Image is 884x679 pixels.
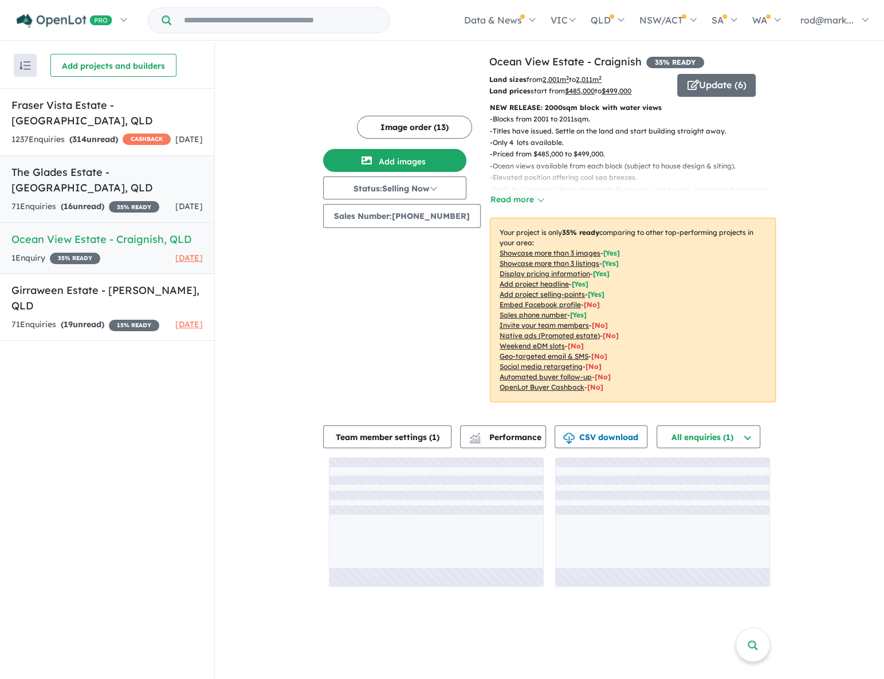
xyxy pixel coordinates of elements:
[500,321,589,329] u: Invite your team members
[460,425,546,448] button: Performance
[602,259,619,268] span: [ Yes ]
[563,433,575,444] img: download icon
[175,319,203,329] span: [DATE]
[591,352,607,360] span: [No]
[490,193,544,206] button: Read more
[323,149,466,172] button: Add images
[175,134,203,144] span: [DATE]
[500,362,583,371] u: Social media retargeting
[500,352,588,360] u: Geo-targeted email & SMS
[586,362,602,371] span: [No]
[175,201,203,211] span: [DATE]
[587,383,603,391] span: [No]
[570,311,587,319] span: [ Yes ]
[500,383,584,391] u: OpenLot Buyer Cashback
[603,249,620,257] span: [ Yes ]
[592,321,608,329] span: [ No ]
[490,172,785,183] p: - Elevated position offering cool sea breezes.
[109,320,159,331] span: 15 % READY
[490,102,776,113] p: NEW RELEASE: 2000sqm block with water views
[64,201,73,211] span: 16
[490,184,785,195] p: - Walk to Craignish Village shops with Foodworks, takeaway, doctors and pharmacy.
[490,125,785,137] p: - Titles have issued. Settle on the land and start building straight away.
[72,134,87,144] span: 314
[490,113,785,125] p: - Blocks from 2001 to 2011sqm.
[11,318,159,332] div: 71 Enquir ies
[323,204,481,228] button: Sales Number:[PHONE_NUMBER]
[11,133,171,147] div: 1237 Enquir ies
[11,282,203,313] h5: Girraween Estate - [PERSON_NAME] , QLD
[50,54,176,77] button: Add projects and builders
[490,148,785,160] p: - Priced from $485,000 to $499,000.
[123,134,171,145] span: CASHBACK
[109,201,159,213] span: 35 % READY
[357,116,472,139] button: Image order (13)
[50,253,100,264] span: 35 % READY
[11,97,203,128] h5: Fraser Vista Estate - [GEOGRAPHIC_DATA] , QLD
[646,57,704,68] span: 35 % READY
[500,249,600,257] u: Showcase more than 3 images
[69,134,118,144] strong: ( unread)
[432,432,437,442] span: 1
[61,201,104,211] strong: ( unread)
[470,433,480,439] img: line-chart.svg
[800,14,854,26] span: rod@mark...
[17,14,112,28] img: Openlot PRO Logo White
[572,280,588,288] span: [ Yes ]
[657,425,760,448] button: All enquiries (1)
[489,75,527,84] b: Land sizes
[11,164,203,195] h5: The Glades Estate - [GEOGRAPHIC_DATA] , QLD
[584,300,600,309] span: [ No ]
[566,74,569,81] sup: 2
[471,432,541,442] span: Performance
[588,290,604,299] span: [ Yes ]
[562,228,599,237] b: 35 % ready
[489,85,669,97] p: start from
[599,74,602,81] sup: 2
[64,319,73,329] span: 19
[11,200,159,214] div: 71 Enquir ies
[555,425,647,448] button: CSV download
[500,290,585,299] u: Add project selling-points
[489,55,642,68] a: Ocean View Estate - Craignish
[489,87,531,95] b: Land prices
[500,331,600,340] u: Native ads (Promoted estate)
[576,75,602,84] u: 2,011 m
[323,425,451,448] button: Team member settings (1)
[500,311,567,319] u: Sales phone number
[175,253,203,263] span: [DATE]
[323,176,466,199] button: Status:Selling Now
[490,160,785,172] p: - Ocean views available from each block (subject to house design & siting).
[568,342,584,350] span: [No]
[11,252,100,265] div: 1 Enquir y
[569,75,602,84] span: to
[500,259,599,268] u: Showcase more than 3 listings
[500,300,581,309] u: Embed Facebook profile
[677,74,756,97] button: Update (6)
[469,436,481,443] img: bar-chart.svg
[593,269,610,278] span: [ Yes ]
[565,87,595,95] u: $ 485,000
[543,75,569,84] u: 2,001 m
[174,8,387,33] input: Try estate name, suburb, builder or developer
[595,87,631,95] span: to
[500,342,565,350] u: Weekend eDM slots
[490,218,776,402] p: Your project is only comparing to other top-performing projects in your area: - - - - - - - - - -...
[490,137,785,148] p: - Only 4 lots available.
[500,280,569,288] u: Add project headline
[19,61,31,70] img: sort.svg
[61,319,104,329] strong: ( unread)
[603,331,619,340] span: [No]
[602,87,631,95] u: $ 499,000
[500,372,592,381] u: Automated buyer follow-up
[500,269,590,278] u: Display pricing information
[489,74,669,85] p: from
[11,231,203,247] h5: Ocean View Estate - Craignish , QLD
[595,372,611,381] span: [No]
